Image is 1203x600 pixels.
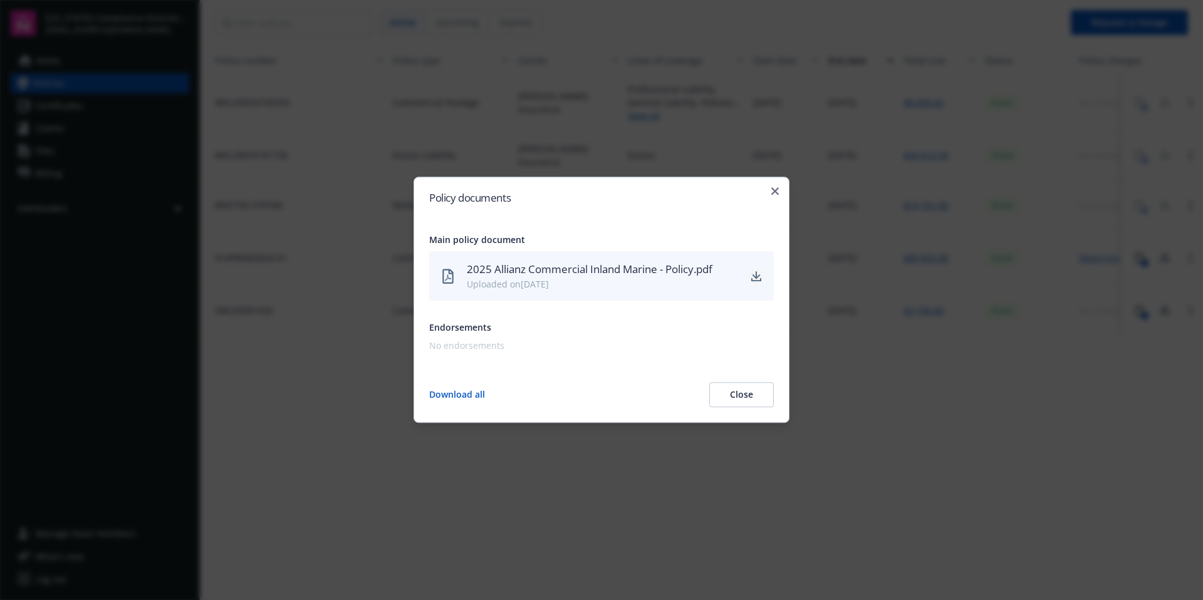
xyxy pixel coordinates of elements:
div: Endorsements [429,321,774,334]
a: download [749,269,764,284]
button: Close [709,383,774,408]
div: Main policy document [429,233,774,246]
button: Download all [429,383,485,408]
div: Uploaded on [DATE] [467,278,739,291]
div: No endorsements [429,339,769,353]
div: 2025 Allianz Commercial Inland Marine - Policy.pdf [467,261,739,277]
h2: Policy documents [429,192,774,203]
